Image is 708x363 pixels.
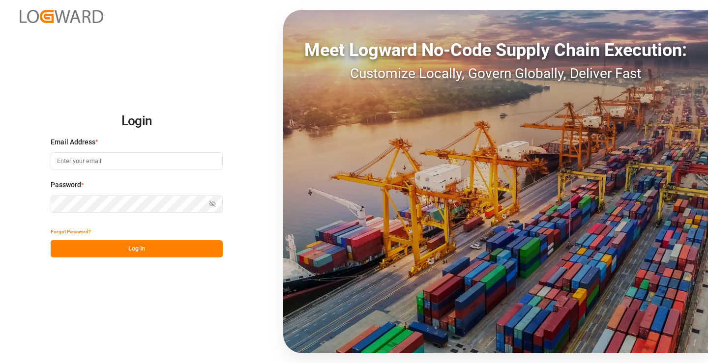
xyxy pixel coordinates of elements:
span: Password [51,180,81,190]
button: Log In [51,240,223,257]
button: Forgot Password? [51,223,91,240]
img: Logward_new_orange.png [20,10,103,23]
div: Customize Locally, Govern Globally, Deliver Fast [283,63,708,84]
span: Email Address [51,137,95,147]
h2: Login [51,106,223,137]
div: Meet Logward No-Code Supply Chain Execution: [283,37,708,63]
input: Enter your email [51,152,223,169]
